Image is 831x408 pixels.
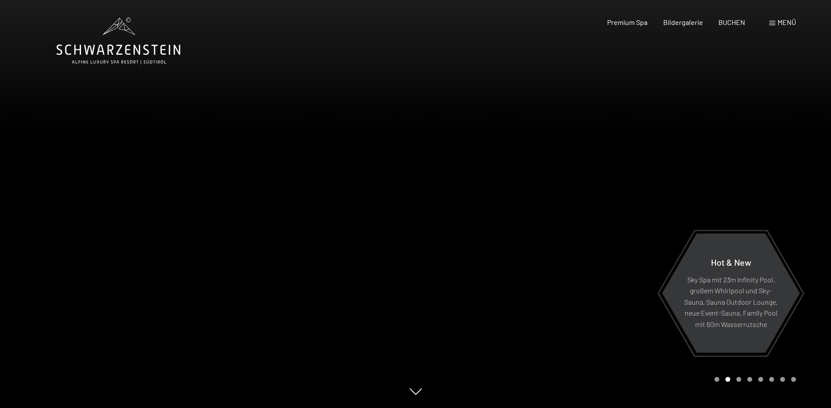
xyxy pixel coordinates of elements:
div: Carousel Page 7 [780,377,785,382]
p: Sky Spa mit 23m Infinity Pool, großem Whirlpool und Sky-Sauna, Sauna Outdoor Lounge, neue Event-S... [683,274,778,330]
div: Carousel Page 1 [714,377,719,382]
a: Premium Spa [607,18,647,26]
a: BUCHEN [718,18,745,26]
div: Carousel Page 4 [747,377,752,382]
div: Carousel Page 2 (Current Slide) [725,377,730,382]
div: Carousel Page 3 [736,377,741,382]
span: Hot & New [711,257,751,267]
div: Carousel Page 6 [769,377,774,382]
div: Carousel Pagination [711,377,796,382]
div: Carousel Page 5 [758,377,763,382]
div: Carousel Page 8 [791,377,796,382]
a: Bildergalerie [663,18,703,26]
a: Hot & New Sky Spa mit 23m Infinity Pool, großem Whirlpool und Sky-Sauna, Sauna Outdoor Lounge, ne... [661,233,800,353]
span: Menü [778,18,796,26]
